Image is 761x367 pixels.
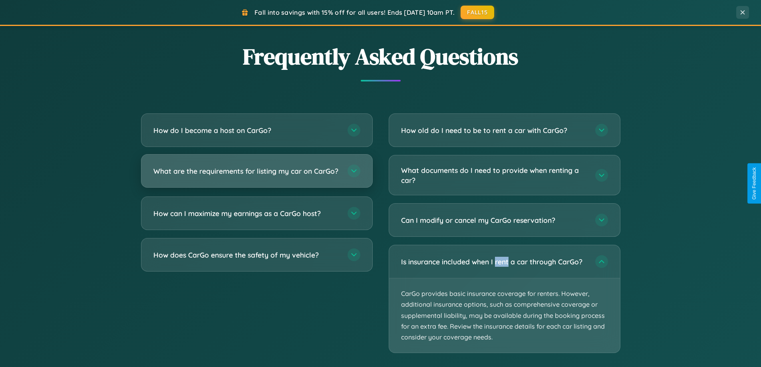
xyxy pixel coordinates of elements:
button: FALL15 [461,6,494,19]
h3: What are the requirements for listing my car on CarGo? [153,166,340,176]
h2: Frequently Asked Questions [141,41,620,72]
span: Fall into savings with 15% off for all users! Ends [DATE] 10am PT. [254,8,455,16]
h3: What documents do I need to provide when renting a car? [401,165,587,185]
h3: Is insurance included when I rent a car through CarGo? [401,257,587,267]
h3: How can I maximize my earnings as a CarGo host? [153,208,340,218]
h3: Can I modify or cancel my CarGo reservation? [401,215,587,225]
h3: How do I become a host on CarGo? [153,125,340,135]
p: CarGo provides basic insurance coverage for renters. However, additional insurance options, such ... [389,278,620,353]
div: Give Feedback [751,167,757,200]
h3: How old do I need to be to rent a car with CarGo? [401,125,587,135]
h3: How does CarGo ensure the safety of my vehicle? [153,250,340,260]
